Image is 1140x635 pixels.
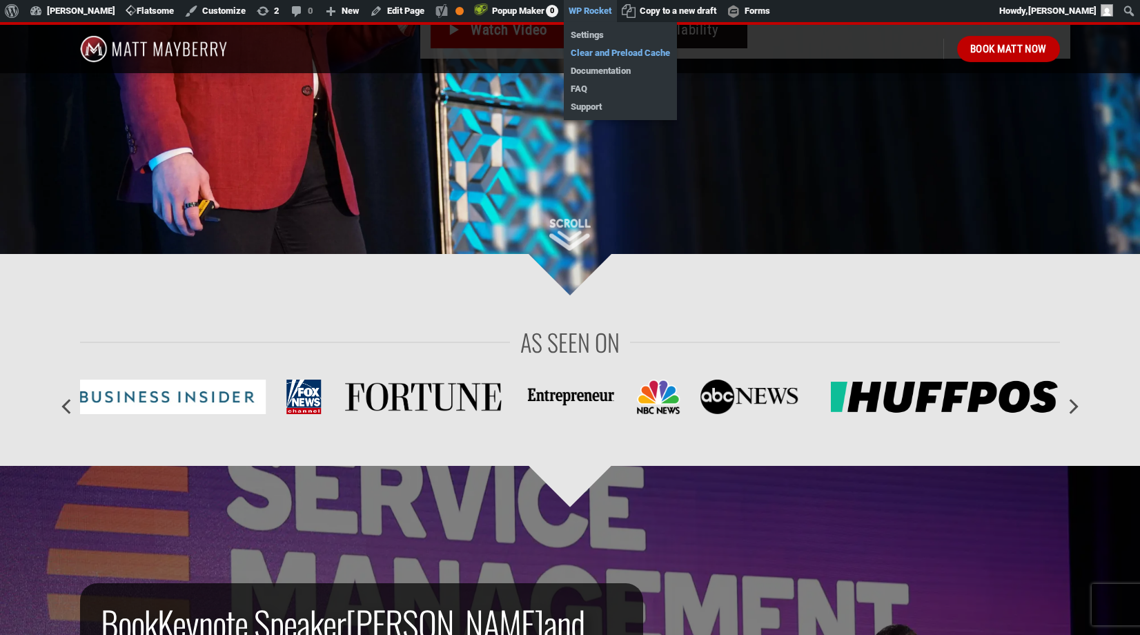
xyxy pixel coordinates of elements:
div: OK [455,7,464,15]
span: As Seen On [520,323,620,361]
a: Settings [564,26,677,44]
a: Documentation [564,62,677,80]
img: Scroll Down [549,219,591,251]
a: Book Matt Now [957,36,1060,62]
button: Next [1060,391,1085,422]
span: Book Matt Now [970,41,1047,57]
img: Matt Mayberry [80,25,227,73]
a: Clear and Preload Cache [564,44,677,62]
button: Previous [55,391,80,422]
a: Support [564,98,677,116]
a: FAQ [564,80,677,98]
span: [PERSON_NAME] [1028,6,1097,16]
span: 0 [546,5,558,17]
